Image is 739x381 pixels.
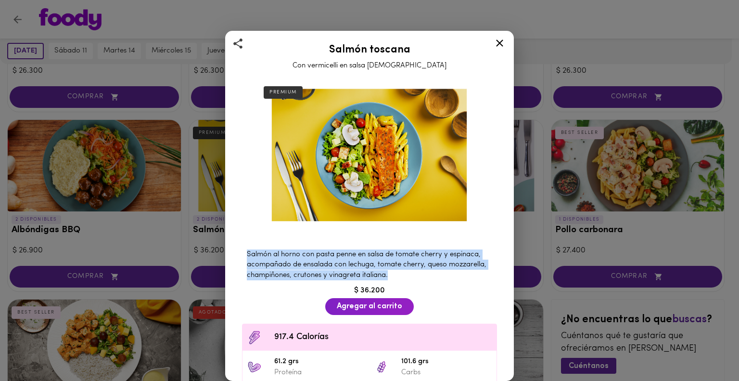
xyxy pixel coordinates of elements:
[374,360,389,374] img: 101.6 grs Carbs
[293,62,446,69] span: Con vermicelli en salsa [DEMOGRAPHIC_DATA]
[237,285,502,296] div: $ 36.200
[247,330,262,345] img: Contenido calórico
[401,356,492,368] span: 101.6 grs
[274,356,365,368] span: 61.2 grs
[274,368,365,378] p: Proteína
[274,331,492,344] span: 917.4 Calorías
[247,251,486,279] span: Salmón al horno con pasta penne en salsa de tomate cherry y espinaca, acompañado de ensalada con ...
[260,79,479,234] img: Salmón toscana
[401,368,492,378] p: Carbs
[683,325,729,371] iframe: Messagebird Livechat Widget
[247,360,262,374] img: 61.2 grs Proteína
[337,302,402,311] span: Agregar al carrito
[264,86,303,99] div: PREMIUM
[237,44,502,56] h2: Salmón toscana
[325,298,414,315] button: Agregar al carrito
